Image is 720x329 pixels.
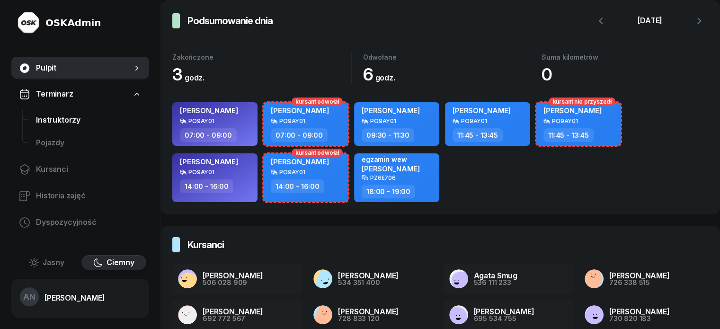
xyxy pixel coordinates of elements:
div: 730 820 183 [609,315,670,322]
span: [PERSON_NAME] [180,157,238,166]
small: godz. [375,73,395,82]
div: PO9AY01 [461,118,487,124]
small: godz. [185,73,204,82]
div: Zakończone [172,53,351,61]
span: Ciemny [107,257,134,269]
span: [PERSON_NAME] [271,157,329,166]
div: [PERSON_NAME] [474,308,534,315]
a: Kursanci [11,158,149,181]
div: PO9AY01 [188,169,214,175]
div: egzamin wew [362,155,420,163]
span: kursant nie przyszedł [552,98,612,105]
span: Historia zajęć [36,190,142,202]
span: AN [23,293,36,301]
div: [PERSON_NAME] [338,308,399,315]
div: 728 833 120 [338,315,399,322]
span: Terminarz [36,88,73,100]
div: PO9AY01 [279,118,305,124]
div: [DATE] [616,15,684,27]
span: [PERSON_NAME] [180,106,238,115]
span: Jasny [43,257,64,269]
h3: Podsumowanie dnia [187,13,273,28]
img: logo-light@2x.png [17,11,40,34]
div: [PERSON_NAME] [609,308,670,315]
div: [PERSON_NAME] [609,272,670,279]
div: [PERSON_NAME] [203,272,263,279]
div: PO9AY01 [552,118,578,124]
span: Pulpit [36,62,132,74]
a: Pojazdy [28,132,149,154]
div: 07:00 - 09:00 [271,128,328,142]
div: 14:00 - 16:00 [180,179,233,193]
button: Ciemny [81,255,147,270]
span: [PERSON_NAME] [453,106,511,115]
div: 506 028 909 [203,279,263,286]
div: 0 [542,65,709,84]
div: Suma kilometrów [542,53,709,61]
span: kursant odwołał [295,98,339,105]
span: Instruktorzy [36,114,142,126]
div: 534 351 400 [338,279,399,286]
h3: Kursanci [187,237,224,252]
div: PZ6E706 [370,175,396,181]
a: Terminarz [11,83,149,105]
div: Agata Smug [474,272,517,279]
span: 3 [172,64,209,85]
div: 536 111 233 [474,279,517,286]
div: 11:45 - 13:45 [453,128,503,142]
span: kursant odwołał [295,149,339,156]
a: Historia zajęć [11,185,149,207]
span: [PERSON_NAME] [543,106,602,115]
span: 6 [363,64,400,85]
div: [PERSON_NAME] [338,272,399,279]
span: [PERSON_NAME] [362,164,420,173]
div: PO9AY01 [279,169,305,175]
button: Jasny [14,255,80,270]
span: Kursanci [36,163,142,176]
div: PO9AY01 [188,118,214,124]
div: 14:00 - 16:00 [271,179,324,193]
div: 09:30 - 11:30 [362,128,414,142]
div: 692 772 567 [203,315,263,322]
div: 18:00 - 19:00 [362,185,415,198]
a: Pulpit [11,57,149,80]
a: Instruktorzy [28,109,149,132]
div: 695 534 755 [474,315,534,322]
div: 726 338 515 [609,279,670,286]
div: Odwołane [363,53,530,61]
span: [PERSON_NAME] [271,106,329,115]
a: Dyspozycyjność [11,211,149,234]
div: 07:00 - 09:00 [180,128,237,142]
div: [PERSON_NAME] [203,308,263,315]
div: OSKAdmin [45,16,101,29]
div: 11:45 - 13:45 [543,128,594,142]
span: [PERSON_NAME] [362,106,420,115]
div: PO9AY01 [370,118,396,124]
div: [PERSON_NAME] [44,294,105,302]
span: Pojazdy [36,137,142,149]
span: Dyspozycyjność [36,216,142,229]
